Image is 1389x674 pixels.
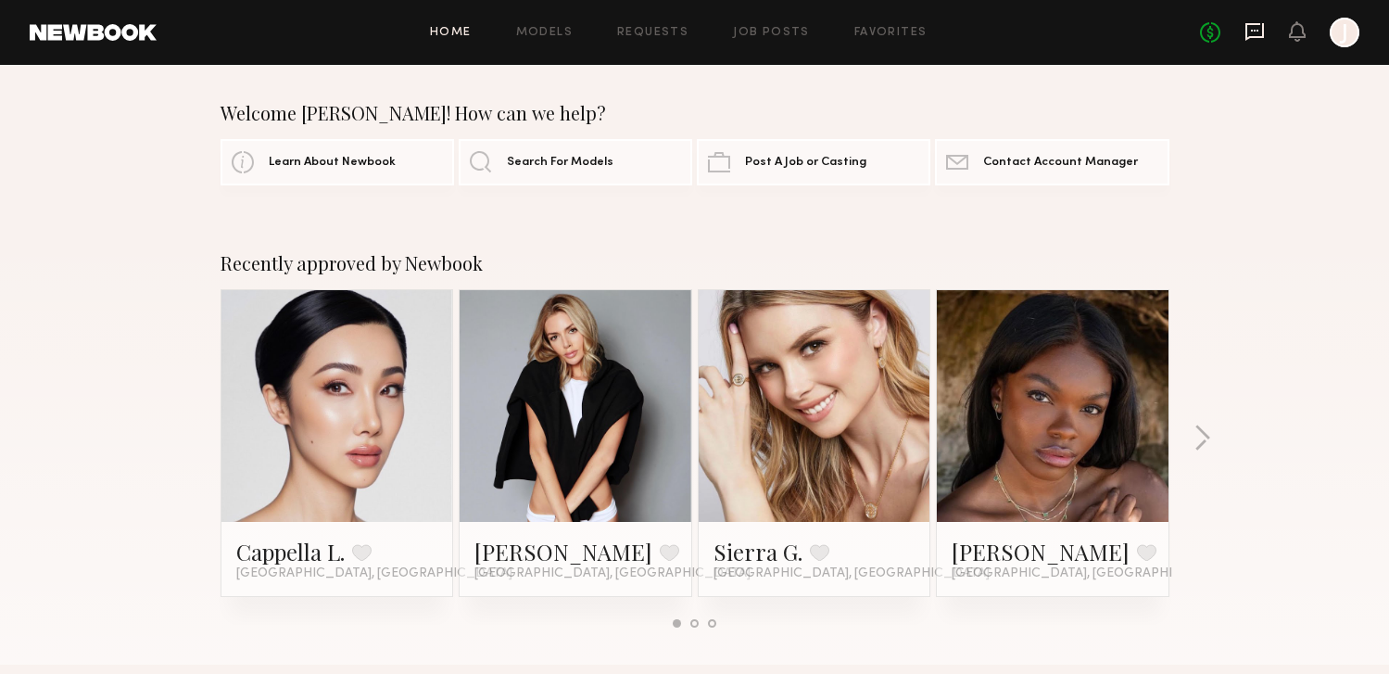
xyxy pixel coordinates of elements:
div: Recently approved by Newbook [221,252,1169,274]
a: Learn About Newbook [221,139,454,185]
a: Requests [617,27,688,39]
a: Home [430,27,472,39]
a: Contact Account Manager [935,139,1168,185]
span: [GEOGRAPHIC_DATA], [GEOGRAPHIC_DATA] [952,566,1228,581]
a: Cappella L. [236,537,345,566]
div: Welcome [PERSON_NAME]! How can we help? [221,102,1169,124]
span: [GEOGRAPHIC_DATA], [GEOGRAPHIC_DATA] [236,566,512,581]
a: Job Posts [733,27,810,39]
span: Contact Account Manager [983,157,1138,169]
span: Post A Job or Casting [745,157,866,169]
span: Learn About Newbook [269,157,396,169]
span: Search For Models [507,157,613,169]
a: Search For Models [459,139,692,185]
a: [PERSON_NAME] [952,537,1130,566]
a: Sierra G. [713,537,802,566]
a: Favorites [854,27,928,39]
a: J [1330,18,1359,47]
span: [GEOGRAPHIC_DATA], [GEOGRAPHIC_DATA] [713,566,990,581]
a: [PERSON_NAME] [474,537,652,566]
a: Post A Job or Casting [697,139,930,185]
a: Models [516,27,573,39]
span: [GEOGRAPHIC_DATA], [GEOGRAPHIC_DATA] [474,566,751,581]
